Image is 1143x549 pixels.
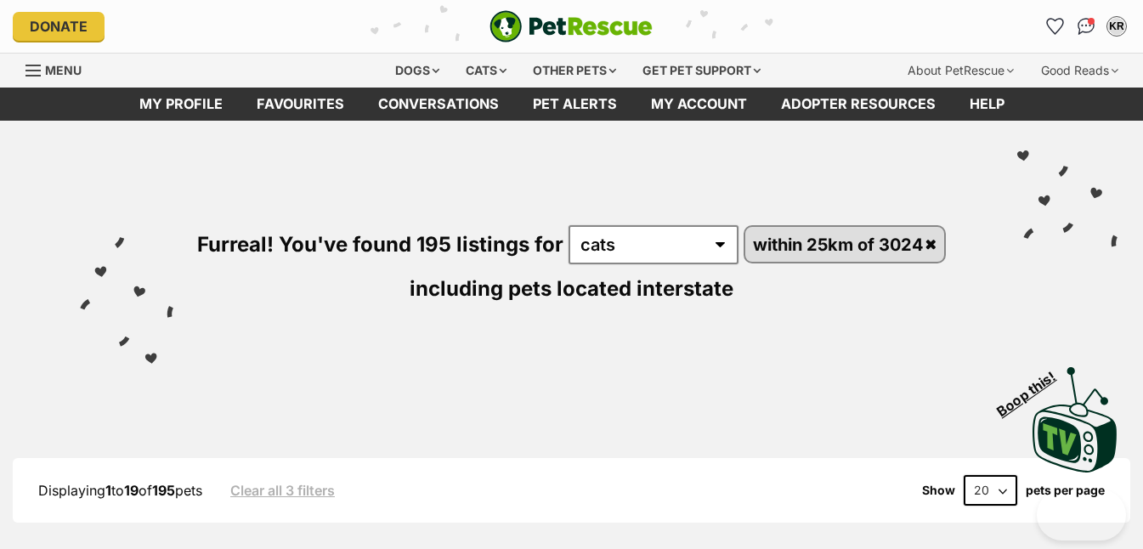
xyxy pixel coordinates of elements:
[1078,18,1095,35] img: chat-41dd97257d64d25036548639549fe6c8038ab92f7586957e7f3b1b290dea8141.svg
[764,88,953,121] a: Adopter resources
[38,482,202,499] span: Displaying to of pets
[1033,352,1118,476] a: Boop this!
[45,63,82,77] span: Menu
[410,276,733,301] span: including pets located interstate
[1033,367,1118,473] img: PetRescue TV logo
[1042,13,1130,40] ul: Account quick links
[1108,18,1125,35] div: KR
[152,482,175,499] strong: 195
[1026,484,1105,497] label: pets per page
[197,232,563,257] span: Furreal! You've found 195 listings for
[631,54,772,88] div: Get pet support
[745,227,945,262] a: within 25km of 3024
[1042,13,1069,40] a: Favourites
[516,88,634,121] a: Pet alerts
[230,483,335,498] a: Clear all 3 filters
[105,482,111,499] strong: 1
[922,484,955,497] span: Show
[361,88,516,121] a: conversations
[122,88,240,121] a: My profile
[383,54,451,88] div: Dogs
[953,88,1021,121] a: Help
[521,54,628,88] div: Other pets
[1072,13,1100,40] a: Conversations
[634,88,764,121] a: My account
[489,10,653,42] a: PetRescue
[13,12,105,41] a: Donate
[240,88,361,121] a: Favourites
[1037,490,1126,541] iframe: Help Scout Beacon - Open
[896,54,1026,88] div: About PetRescue
[25,54,93,84] a: Menu
[454,54,518,88] div: Cats
[124,482,139,499] strong: 19
[994,358,1072,419] span: Boop this!
[1103,13,1130,40] button: My account
[1029,54,1130,88] div: Good Reads
[489,10,653,42] img: logo-e224e6f780fb5917bec1dbf3a21bbac754714ae5b6737aabdf751b685950b380.svg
